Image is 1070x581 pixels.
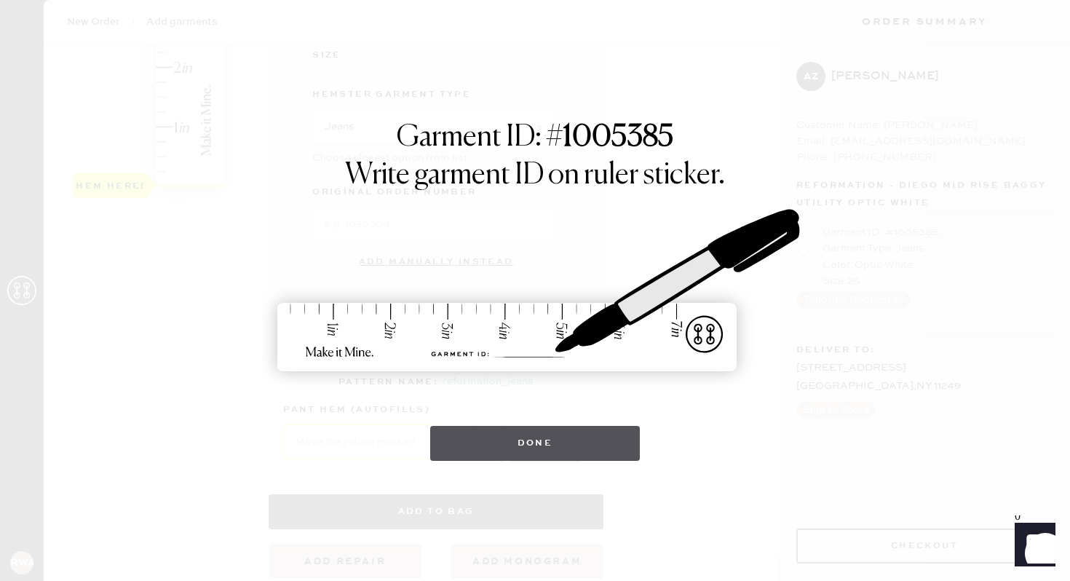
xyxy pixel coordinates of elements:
h1: Garment ID: # [397,120,673,158]
iframe: Front Chat [1001,515,1063,578]
h1: Write garment ID on ruler sticker. [345,158,725,193]
img: ruler-sticker-sharpie.svg [262,171,808,411]
strong: 1005385 [563,123,673,152]
button: Done [430,426,641,461]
